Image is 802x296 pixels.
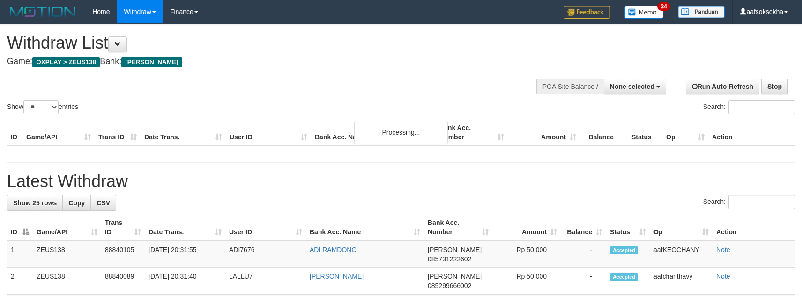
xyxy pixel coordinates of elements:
[68,199,85,207] span: Copy
[606,214,650,241] th: Status: activate to sort column ascending
[628,119,662,146] th: Status
[225,214,306,241] th: User ID: activate to sort column ascending
[650,241,713,268] td: aafKEOCHANY
[678,6,725,18] img: panduan.png
[716,273,730,280] a: Note
[310,246,356,253] a: ADI RAMDONO
[561,241,606,268] td: -
[716,246,730,253] a: Note
[708,119,795,146] th: Action
[226,119,311,146] th: User ID
[657,2,670,11] span: 34
[32,57,100,67] span: OXPLAY > ZEUS138
[33,214,101,241] th: Game/API: activate to sort column ascending
[7,241,33,268] td: 1
[428,246,482,253] span: [PERSON_NAME]
[604,79,666,94] button: None selected
[561,214,606,241] th: Balance: activate to sort column ascending
[145,214,225,241] th: Date Trans.: activate to sort column ascending
[428,255,471,263] span: Copy 085731222602 to clipboard
[101,268,145,295] td: 88840089
[610,83,654,90] span: None selected
[492,268,561,295] td: Rp 50,000
[761,79,788,94] a: Stop
[650,268,713,295] td: aafchanthavy
[686,79,759,94] a: Run Auto-Refresh
[7,5,78,19] img: MOTION_logo.png
[121,57,182,67] span: [PERSON_NAME]
[101,214,145,241] th: Trans ID: activate to sort column ascending
[564,6,610,19] img: Feedback.jpg
[13,199,57,207] span: Show 25 rows
[7,195,63,211] a: Show 25 rows
[101,241,145,268] td: 88840105
[7,100,78,114] label: Show entries
[7,268,33,295] td: 2
[22,119,95,146] th: Game/API
[7,214,33,241] th: ID: activate to sort column descending
[7,57,525,66] h4: Game: Bank:
[90,195,116,211] a: CSV
[703,100,795,114] label: Search:
[610,273,638,281] span: Accepted
[354,121,448,144] div: Processing...
[23,100,59,114] select: Showentries
[311,119,436,146] th: Bank Acc. Name
[225,268,306,295] td: LALLU7
[508,119,580,146] th: Amount
[33,241,101,268] td: ZEUS138
[650,214,713,241] th: Op: activate to sort column ascending
[536,79,604,94] div: PGA Site Balance /
[95,119,141,146] th: Trans ID
[7,119,22,146] th: ID
[728,100,795,114] input: Search:
[713,214,795,241] th: Action
[7,172,795,191] h1: Latest Withdraw
[33,268,101,295] td: ZEUS138
[225,241,306,268] td: ADI7676
[610,246,638,254] span: Accepted
[436,119,508,146] th: Bank Acc. Number
[703,195,795,209] label: Search:
[428,273,482,280] span: [PERSON_NAME]
[62,195,91,211] a: Copy
[662,119,708,146] th: Op
[7,34,525,52] h1: Withdraw List
[145,241,225,268] td: [DATE] 20:31:55
[97,199,110,207] span: CSV
[580,119,628,146] th: Balance
[728,195,795,209] input: Search:
[145,268,225,295] td: [DATE] 20:31:40
[492,241,561,268] td: Rp 50,000
[624,6,664,19] img: Button%20Memo.svg
[561,268,606,295] td: -
[306,214,424,241] th: Bank Acc. Name: activate to sort column ascending
[310,273,364,280] a: [PERSON_NAME]
[492,214,561,241] th: Amount: activate to sort column ascending
[141,119,226,146] th: Date Trans.
[428,282,471,289] span: Copy 085299666002 to clipboard
[424,214,492,241] th: Bank Acc. Number: activate to sort column ascending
